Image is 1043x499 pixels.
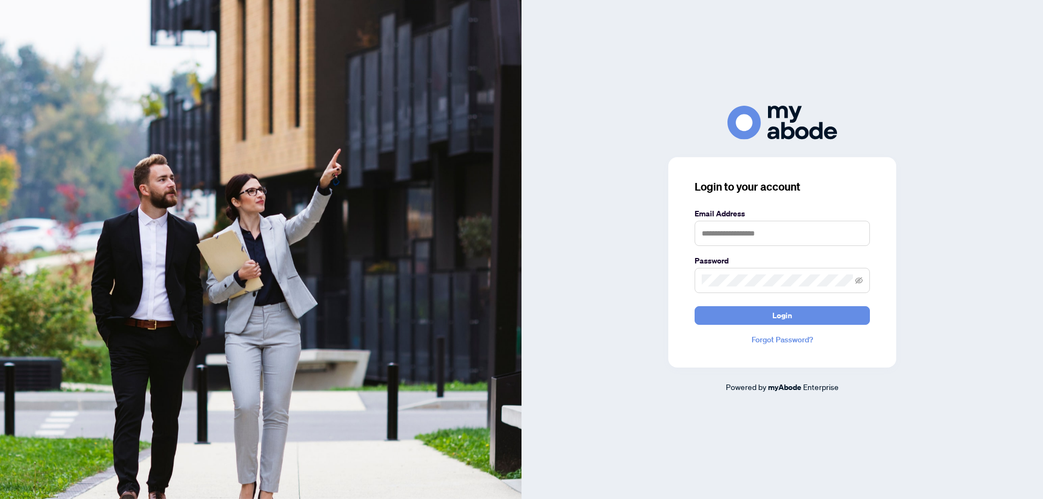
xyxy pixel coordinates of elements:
[695,208,870,220] label: Email Address
[726,382,766,392] span: Powered by
[695,306,870,325] button: Login
[855,277,863,284] span: eye-invisible
[695,334,870,346] a: Forgot Password?
[768,381,801,393] a: myAbode
[727,106,837,139] img: ma-logo
[803,382,839,392] span: Enterprise
[695,255,870,267] label: Password
[695,179,870,194] h3: Login to your account
[772,307,792,324] span: Login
